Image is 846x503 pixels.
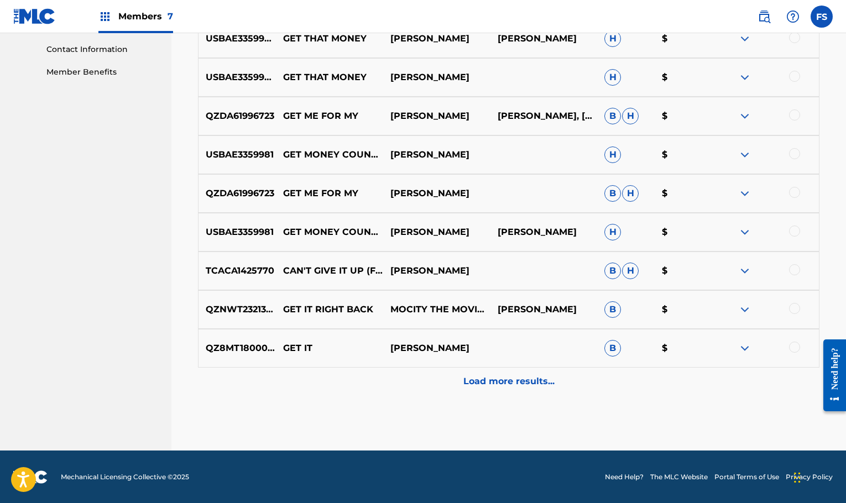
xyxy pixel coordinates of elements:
p: QZ8MT1800002 [199,342,276,355]
p: [PERSON_NAME] [383,187,490,200]
p: [PERSON_NAME] [383,71,490,84]
p: [PERSON_NAME] [383,342,490,355]
p: $ [655,342,712,355]
img: expand [738,342,751,355]
p: $ [655,187,712,200]
span: B [604,301,621,318]
p: GET THAT MONEY [276,32,383,45]
p: Load more results... [463,375,555,388]
span: H [604,30,621,47]
p: $ [655,226,712,239]
p: GET ME FOR MY [276,109,383,123]
img: expand [738,148,751,161]
p: USBAE3359981 [199,148,276,161]
img: MLC Logo [13,8,56,24]
p: [PERSON_NAME] [383,226,490,239]
p: [PERSON_NAME], [PERSON_NAME] [490,109,597,123]
a: Privacy Policy [786,472,833,482]
img: logo [13,470,48,484]
div: Help [782,6,804,28]
p: GET THAT MONEY [276,71,383,84]
img: expand [738,264,751,277]
div: User Menu [811,6,833,28]
span: H [622,263,639,279]
p: GET ME FOR MY [276,187,383,200]
p: QZDA61996723 [199,187,276,200]
img: search [758,10,771,23]
p: USBAE3359980 [199,71,276,84]
p: $ [655,303,712,316]
p: GET IT [276,342,383,355]
span: B [604,263,621,279]
a: Member Benefits [46,66,158,78]
p: $ [655,71,712,84]
a: Contact Information [46,44,158,55]
img: expand [738,187,751,200]
span: H [604,69,621,86]
a: Portal Terms of Use [714,472,779,482]
img: Top Rightsholders [98,10,112,23]
img: expand [738,303,751,316]
img: expand [738,226,751,239]
p: [PERSON_NAME] [383,109,490,123]
span: Mechanical Licensing Collective © 2025 [61,472,189,482]
p: [PERSON_NAME] [383,148,490,161]
a: The MLC Website [650,472,708,482]
p: $ [655,264,712,277]
p: QZDA61996723 [199,109,276,123]
span: H [622,108,639,124]
span: H [604,146,621,163]
span: Members [118,10,173,23]
a: Need Help? [605,472,644,482]
iframe: Chat Widget [791,450,846,503]
p: [PERSON_NAME] [383,264,490,277]
p: USBAE3359980 [199,32,276,45]
iframe: Resource Center [815,331,846,420]
p: CAN'T GIVE IT UP (FEAT. [PERSON_NAME]) [276,264,383,277]
img: expand [738,32,751,45]
p: USBAE3359981 [199,226,276,239]
img: help [786,10,800,23]
span: B [604,185,621,202]
img: expand [738,71,751,84]
span: 7 [168,11,173,22]
p: $ [655,109,712,123]
span: H [622,185,639,202]
span: H [604,224,621,240]
img: expand [738,109,751,123]
span: B [604,340,621,357]
p: GET MONEY COUNT PAPER [276,148,383,161]
p: TCACA1425770 [199,264,276,277]
p: [PERSON_NAME] [490,32,597,45]
span: B [604,108,621,124]
p: GET MONEY COUNT PAPER [276,226,383,239]
p: MOCITY THE MOVIE,[PERSON_NAME] [383,303,490,316]
div: Drag [794,461,801,494]
a: Public Search [753,6,775,28]
p: [PERSON_NAME] [490,226,597,239]
p: QZNWT2321375 [199,303,276,316]
p: [PERSON_NAME] [383,32,490,45]
p: $ [655,32,712,45]
p: GET IT RIGHT BACK [276,303,383,316]
p: [PERSON_NAME] [490,303,597,316]
p: $ [655,148,712,161]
